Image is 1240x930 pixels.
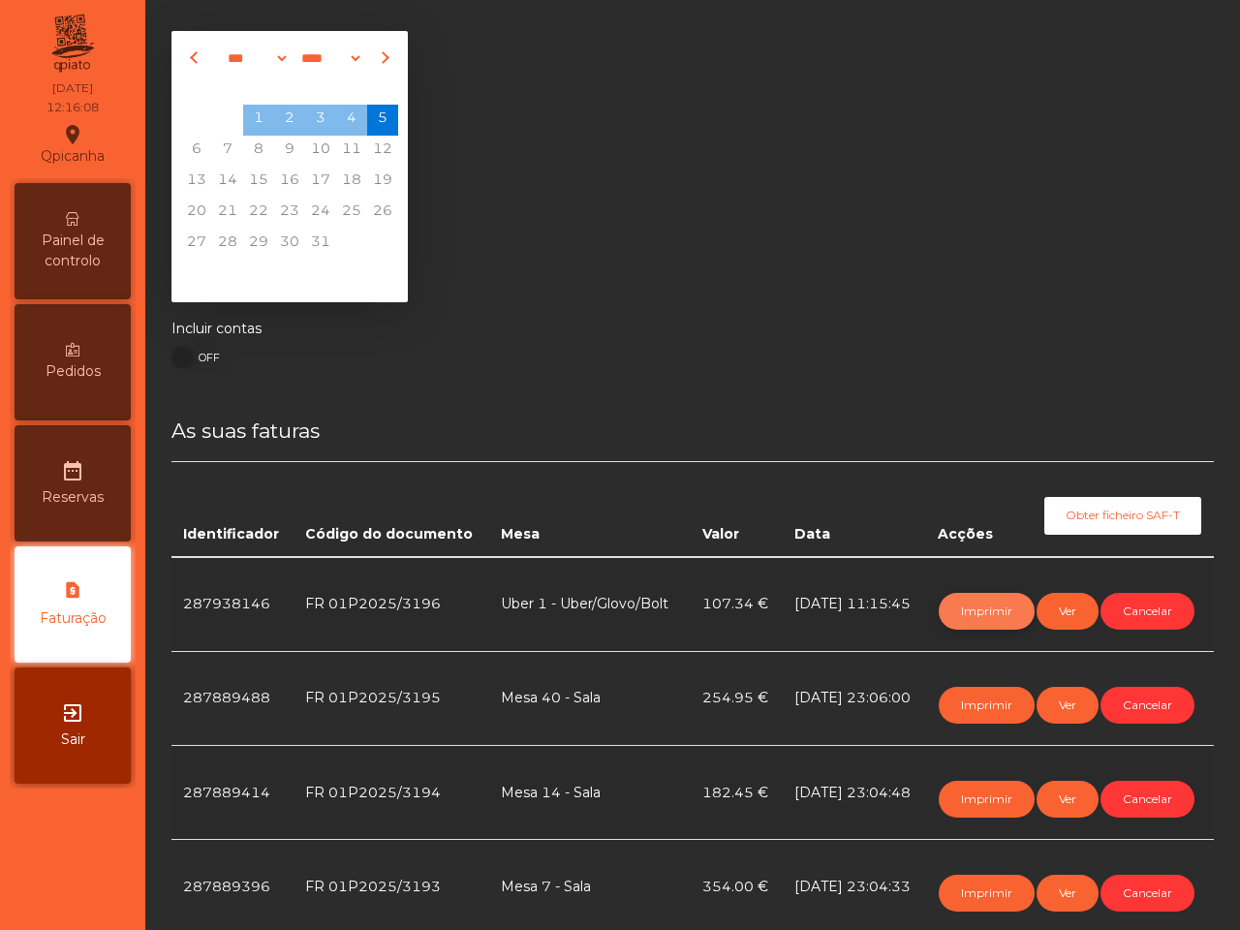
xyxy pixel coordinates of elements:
th: Identificador [171,462,294,557]
div: Wednesday, October 29, 2025 [243,229,274,260]
span: Reservas [42,487,104,508]
span: 4 [336,105,367,136]
span: 5 [367,105,398,136]
span: 24 [305,198,336,229]
td: [DATE] 23:06:00 [783,651,926,745]
div: Sunday, November 9, 2025 [367,260,398,291]
div: Tuesday, October 28, 2025 [212,229,243,260]
div: 12:16:08 [46,99,99,116]
td: Mesa 14 - Sala [489,746,691,840]
span: 17 [305,167,336,198]
td: 107.34 € [691,557,782,652]
span: 18 [336,167,367,198]
div: Tuesday, September 30, 2025 [212,105,243,136]
div: Wednesday, October 1, 2025 [243,105,274,136]
button: Imprimir [939,781,1035,818]
span: 10 [305,136,336,167]
span: 26 [367,198,398,229]
i: date_range [61,459,84,482]
span: 31 [305,229,336,260]
div: Sunday, October 12, 2025 [367,136,398,167]
div: Wednesday, October 22, 2025 [243,198,274,229]
div: Tuesday, November 4, 2025 [212,260,243,291]
span: 30 [274,229,305,260]
div: Monday, October 27, 2025 [181,229,212,260]
td: 287889488 [171,651,294,745]
span: 20 [181,198,212,229]
th: Acções [926,462,1013,557]
div: Sa [336,74,367,105]
div: Wednesday, October 15, 2025 [243,167,274,198]
button: Imprimir [939,593,1035,630]
span: Faturação [40,608,107,629]
div: Friday, October 3, 2025 [305,105,336,136]
div: Thursday, October 16, 2025 [274,167,305,198]
button: Cancelar [1100,593,1194,630]
div: Mo [181,74,212,105]
td: [DATE] 11:15:45 [783,557,926,652]
td: 287889414 [171,746,294,840]
button: Cancelar [1100,687,1194,724]
span: 1 [243,105,274,136]
span: Painel de controlo [19,231,126,271]
div: Thursday, October 30, 2025 [274,229,305,260]
div: Thursday, October 9, 2025 [274,136,305,167]
td: 254.95 € [691,651,782,745]
td: 182.45 € [691,746,782,840]
div: Friday, November 7, 2025 [305,260,336,291]
h4: As suas faturas [171,417,1214,446]
span: 12 [367,136,398,167]
td: 287938146 [171,557,294,652]
div: Saturday, November 1, 2025 [336,229,367,260]
span: 14 [212,167,243,198]
button: Next month [373,43,394,74]
span: OFF [182,347,231,368]
th: Data [783,462,926,557]
span: 3 [305,105,336,136]
div: Friday, October 10, 2025 [305,136,336,167]
button: Ver [1037,687,1099,724]
div: Saturday, October 4, 2025 [336,105,367,136]
span: 7 [212,136,243,167]
span: 6 [181,136,212,167]
span: 28 [212,229,243,260]
th: Código do documento [294,462,489,557]
span: Pedidos [46,361,101,382]
button: Ver [1037,781,1099,818]
button: Imprimir [939,687,1035,724]
div: [DATE] [52,79,93,97]
button: Ver [1037,593,1099,630]
div: Thursday, October 2, 2025 [274,105,305,136]
span: 27 [181,229,212,260]
div: Friday, October 31, 2025 [305,229,336,260]
div: We [243,74,274,105]
span: 9 [274,136,305,167]
i: exit_to_app [61,701,84,725]
div: Saturday, October 18, 2025 [336,167,367,198]
div: Friday, October 24, 2025 [305,198,336,229]
select: Select year [290,44,363,73]
div: Thursday, October 23, 2025 [274,198,305,229]
div: Saturday, October 25, 2025 [336,198,367,229]
button: Imprimir [939,875,1035,912]
td: FR 01P2025/3195 [294,651,489,745]
div: Sunday, October 19, 2025 [367,167,398,198]
i: location_on [61,123,84,146]
span: Sair [61,729,85,750]
td: Uber 1 - Uber/Glovo/Bolt [489,557,691,652]
button: Previous month [185,43,206,74]
span: 16 [274,167,305,198]
div: Tuesday, October 7, 2025 [212,136,243,167]
span: 11 [336,136,367,167]
span: 25 [336,198,367,229]
i: request_page [61,580,84,604]
div: Tuesday, October 21, 2025 [212,198,243,229]
span: 2 [274,105,305,136]
td: [DATE] 23:04:48 [783,746,926,840]
td: FR 01P2025/3196 [294,557,489,652]
div: Su [367,74,398,105]
div: Tu [212,74,243,105]
img: qpiato [48,10,96,77]
div: Monday, October 13, 2025 [181,167,212,198]
div: Saturday, October 11, 2025 [336,136,367,167]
